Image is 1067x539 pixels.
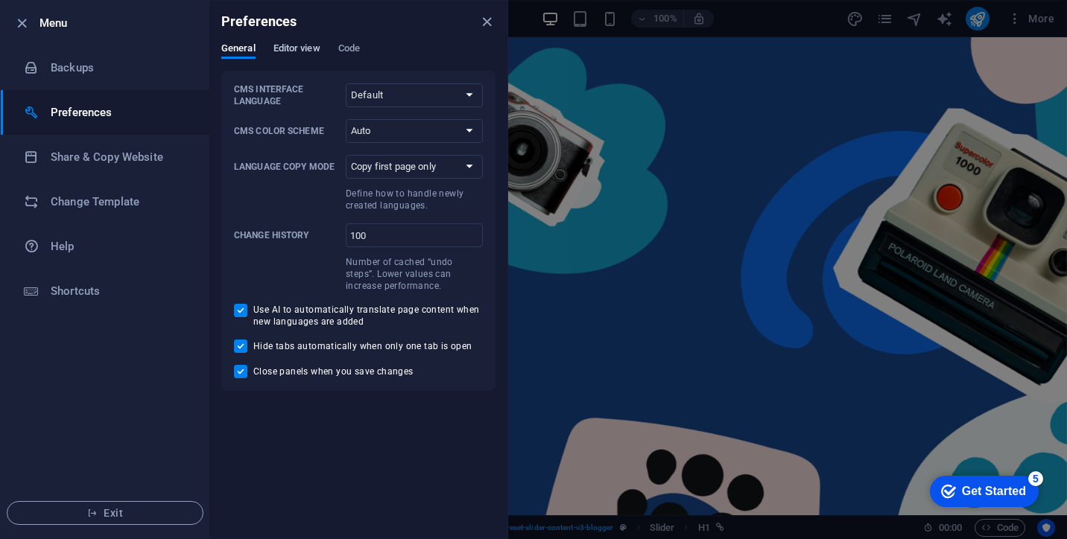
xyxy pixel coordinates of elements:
span: Hide tabs automatically when only one tab is open [253,340,472,352]
button: close [478,13,495,31]
div: 5 [110,3,125,18]
select: CMS Color Scheme [346,119,483,143]
p: Number of cached “undo steps”. Lower values can increase performance. [346,256,483,292]
button: 2 [37,442,52,457]
h6: Menu [39,14,197,32]
a: Help [1,224,209,269]
div: Get Started 5 items remaining, 0% complete [12,7,121,39]
span: Close panels when you save changes [253,366,414,377]
h6: Share & Copy Website [51,148,189,166]
span: Exit [19,507,191,519]
p: CMS Color Scheme [234,125,340,137]
h6: Preferences [221,13,297,31]
h6: Change Template [51,193,189,211]
span: Use AI to automatically translate page content when new languages are added [253,304,483,328]
select: Language Copy ModeDefine how to handle newly created languages. [346,155,483,179]
h6: Backups [51,59,189,77]
h6: Help [51,237,189,255]
p: Language Copy Mode [234,161,340,173]
div: Get Started [44,16,108,30]
button: 1 [37,424,52,439]
p: CMS Interface Language [234,83,340,107]
select: CMS Interface Language [346,83,483,107]
button: Exit [7,501,203,525]
span: General [221,39,256,60]
span: Editor view [273,39,320,60]
div: Preferences [221,42,495,71]
h6: Preferences [51,103,189,121]
h6: Shortcuts [51,282,189,300]
span: Code [338,39,360,60]
p: Define how to handle newly created languages. [346,188,483,211]
button: 3 [37,460,52,475]
input: Change historyNumber of cached “undo steps”. Lower values can increase performance. [346,223,483,247]
p: Change history [234,229,340,241]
